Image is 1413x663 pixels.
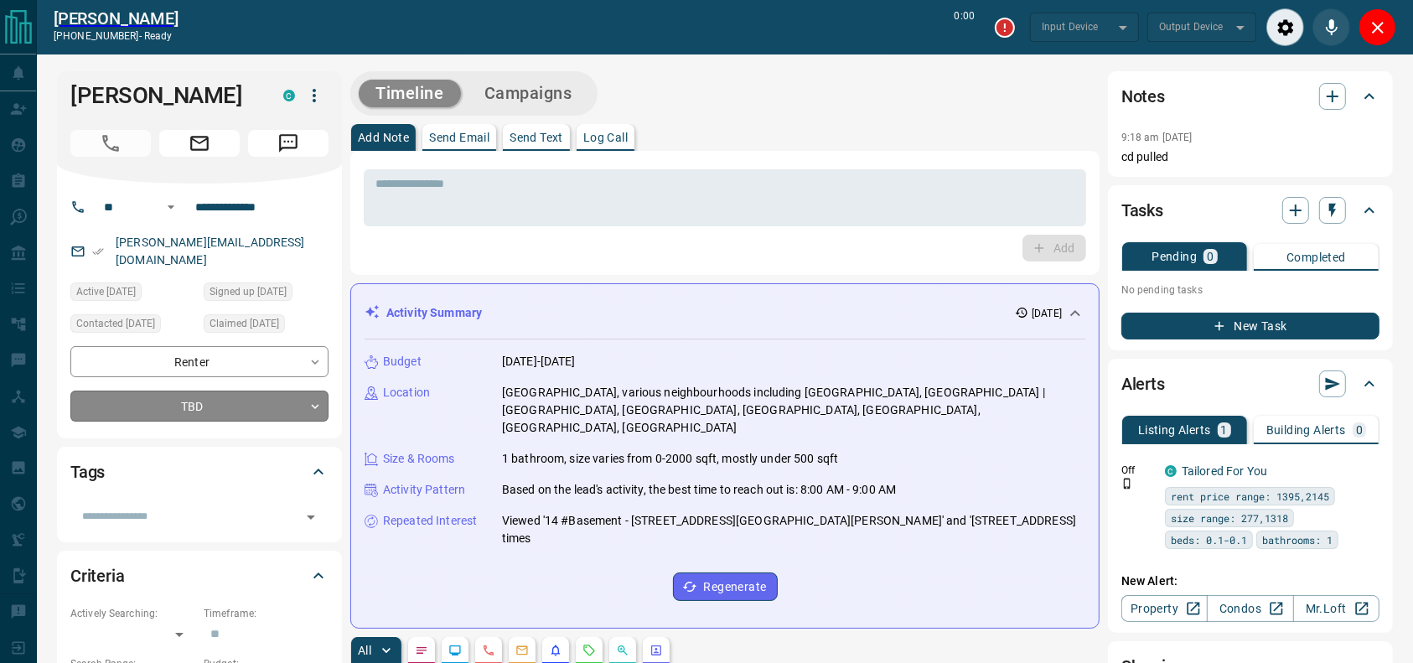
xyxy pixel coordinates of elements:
[1266,424,1346,436] p: Building Alerts
[502,353,576,370] p: [DATE]-[DATE]
[1207,251,1214,262] p: 0
[204,314,329,338] div: Sun Aug 10 2025
[1121,190,1379,230] div: Tasks
[1121,595,1208,622] a: Property
[76,283,136,300] span: Active [DATE]
[1121,572,1379,590] p: New Alert:
[383,450,455,468] p: Size & Rooms
[1121,132,1193,143] p: 9:18 am [DATE]
[1356,424,1363,436] p: 0
[1182,464,1267,478] a: Tailored For You
[1121,478,1133,489] svg: Push Notification Only
[70,452,329,492] div: Tags
[1359,8,1396,46] div: Close
[159,130,240,157] span: Email
[1121,83,1165,110] h2: Notes
[210,283,287,300] span: Signed up [DATE]
[70,606,195,621] p: Actively Searching:
[1032,306,1062,321] p: [DATE]
[283,90,295,101] div: condos.ca
[549,644,562,657] svg: Listing Alerts
[383,353,422,370] p: Budget
[1121,76,1379,117] div: Notes
[92,246,104,257] svg: Email Verified
[582,644,596,657] svg: Requests
[359,80,461,107] button: Timeline
[70,82,258,109] h1: [PERSON_NAME]
[70,314,195,338] div: Sun Aug 10 2025
[1266,8,1304,46] div: Audio Settings
[358,645,371,656] p: All
[583,132,628,143] p: Log Call
[383,512,477,530] p: Repeated Interest
[1207,595,1293,622] a: Condos
[1152,251,1197,262] p: Pending
[502,384,1085,437] p: [GEOGRAPHIC_DATA], various neighbourhoods including [GEOGRAPHIC_DATA], [GEOGRAPHIC_DATA] | [GEOGR...
[70,391,329,422] div: TBD
[70,458,105,485] h2: Tags
[1293,595,1379,622] a: Mr.Loft
[1121,197,1163,224] h2: Tasks
[76,315,155,332] span: Contacted [DATE]
[955,8,975,46] p: 0:00
[1121,277,1379,303] p: No pending tasks
[1121,313,1379,339] button: New Task
[1121,370,1165,397] h2: Alerts
[1312,8,1350,46] div: Mute
[70,346,329,377] div: Renter
[502,512,1085,547] p: Viewed '14 #Basement - [STREET_ADDRESS][GEOGRAPHIC_DATA][PERSON_NAME]' and '[STREET_ADDRESS] times
[673,572,778,601] button: Regenerate
[358,132,409,143] p: Add Note
[1121,148,1379,166] p: cd pulled
[248,130,329,157] span: Message
[502,450,838,468] p: 1 bathroom, size varies from 0-2000 sqft, mostly under 500 sqft
[1262,531,1333,548] span: bathrooms: 1
[144,30,173,42] span: ready
[204,282,329,306] div: Mon Jul 14 2025
[616,644,629,657] svg: Opportunities
[1221,424,1228,436] p: 1
[468,80,589,107] button: Campaigns
[1165,465,1177,477] div: condos.ca
[54,8,179,28] a: [PERSON_NAME]
[299,505,323,529] button: Open
[161,197,181,217] button: Open
[54,28,179,44] p: [PHONE_NUMBER] -
[70,282,195,306] div: Sun Aug 10 2025
[210,315,279,332] span: Claimed [DATE]
[383,384,430,401] p: Location
[510,132,563,143] p: Send Text
[1171,510,1288,526] span: size range: 277,1318
[415,644,428,657] svg: Notes
[386,304,482,322] p: Activity Summary
[482,644,495,657] svg: Calls
[515,644,529,657] svg: Emails
[448,644,462,657] svg: Lead Browsing Activity
[429,132,489,143] p: Send Email
[1138,424,1211,436] p: Listing Alerts
[383,481,465,499] p: Activity Pattern
[502,481,896,499] p: Based on the lead's activity, the best time to reach out is: 8:00 AM - 9:00 AM
[116,236,305,267] a: [PERSON_NAME][EMAIL_ADDRESS][DOMAIN_NAME]
[70,556,329,596] div: Criteria
[650,644,663,657] svg: Agent Actions
[204,606,329,621] p: Timeframe:
[1286,251,1346,263] p: Completed
[1121,463,1155,478] p: Off
[1121,364,1379,404] div: Alerts
[1171,488,1329,505] span: rent price range: 1395,2145
[1171,531,1247,548] span: beds: 0.1-0.1
[70,562,125,589] h2: Criteria
[70,130,151,157] span: Call
[365,298,1085,329] div: Activity Summary[DATE]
